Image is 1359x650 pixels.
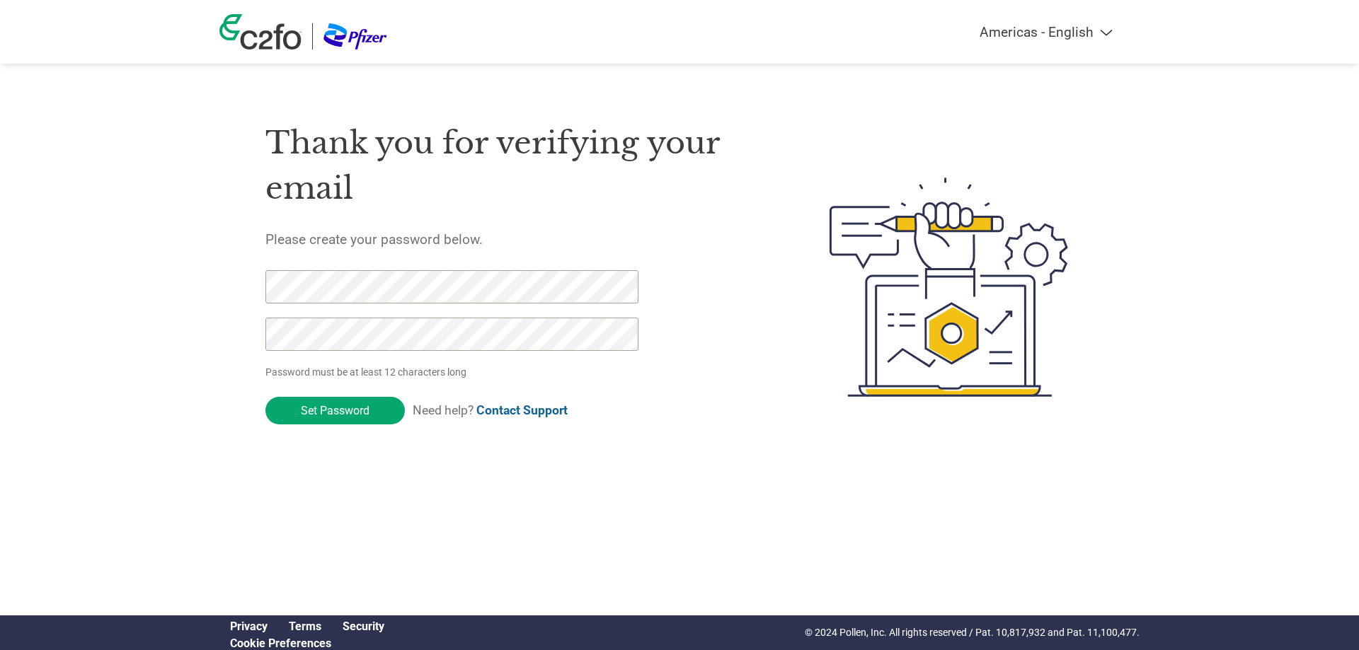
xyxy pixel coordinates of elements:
a: Cookie Preferences, opens a dedicated popup modal window [230,637,331,650]
p: Password must be at least 12 characters long [265,365,643,380]
a: Security [343,620,384,633]
h5: Please create your password below. [265,231,762,248]
div: Open Cookie Preferences Modal [219,637,395,650]
a: Contact Support [476,403,568,417]
img: c2fo logo [219,14,302,50]
input: Set Password [265,397,405,424]
a: Privacy [230,620,268,633]
a: Terms [289,620,321,633]
span: Need help? [413,403,568,417]
p: © 2024 Pollen, Inc. All rights reserved / Pat. 10,817,932 and Pat. 11,100,477. [805,625,1140,640]
h1: Thank you for verifying your email [265,120,762,211]
img: create-password [804,100,1094,475]
img: Pfizer [323,23,387,50]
